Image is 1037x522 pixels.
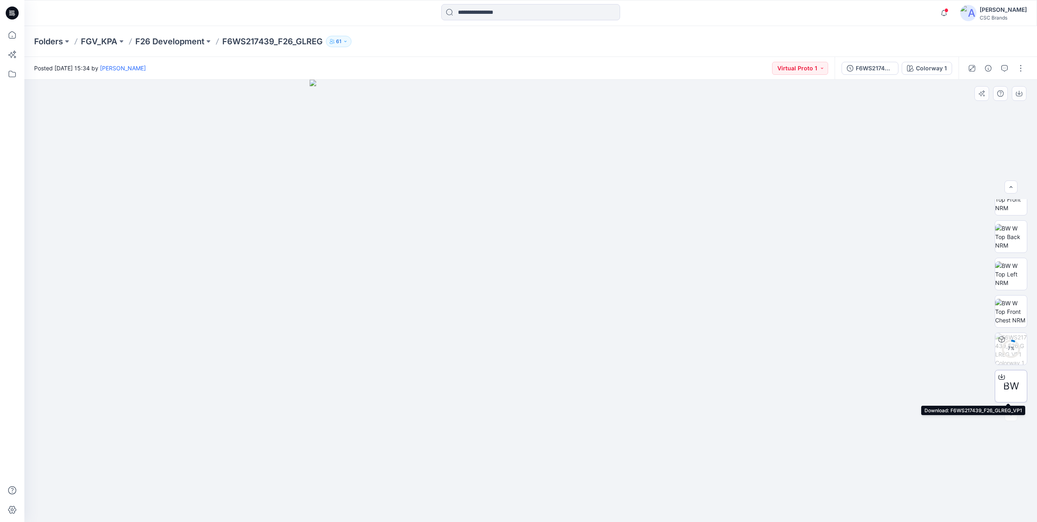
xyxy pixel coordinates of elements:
span: Posted [DATE] 15:34 by [34,64,146,72]
div: [PERSON_NAME] [980,5,1027,15]
button: F6WS217439_F26_GLREG_VP1 [842,62,898,75]
div: 7 % [1001,345,1021,352]
button: Colorway 1 [902,62,952,75]
p: 61 [336,37,341,46]
a: F26 Development [135,36,204,47]
span: BW [1003,379,1019,394]
div: Colorway 1 [916,64,947,73]
img: F6WS217439_F26_GLREG_VP1 Colorway 1 [995,333,1027,365]
a: Folders [34,36,63,47]
button: 61 [326,36,351,47]
img: BW W Top Front NRM [995,187,1027,212]
a: [PERSON_NAME] [100,65,146,72]
div: F6WS217439_F26_GLREG_VP1 [856,64,893,73]
p: F6WS217439_F26_GLREG [222,36,323,47]
img: avatar [960,5,976,21]
img: eyJhbGciOiJIUzI1NiIsImtpZCI6IjAiLCJzbHQiOiJzZXMiLCJ0eXAiOiJKV1QifQ.eyJkYXRhIjp7InR5cGUiOiJzdG9yYW... [310,80,752,522]
img: BW W Top Back NRM [995,224,1027,250]
div: CSC Brands [980,15,1027,21]
img: BW W Top Left NRM [995,261,1027,287]
img: BW W Top Front Chest NRM [995,299,1027,324]
a: FGV_KPA [81,36,117,47]
button: Details [982,62,995,75]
